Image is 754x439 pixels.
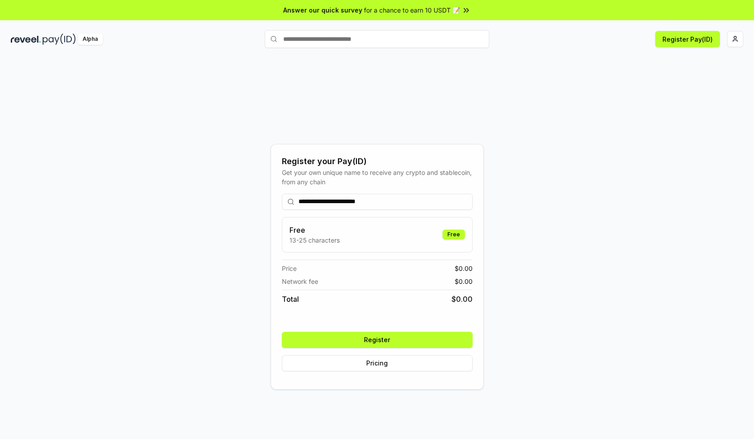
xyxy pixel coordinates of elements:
span: for a chance to earn 10 USDT 📝 [364,5,460,15]
button: Register Pay(ID) [655,31,720,47]
div: Register your Pay(ID) [282,155,473,168]
span: Network fee [282,277,318,286]
h3: Free [289,225,340,235]
div: Alpha [78,34,103,45]
span: Answer our quick survey [283,5,362,15]
button: Pricing [282,355,473,371]
span: $ 0.00 [455,264,473,273]
div: Get your own unique name to receive any crypto and stablecoin, from any chain [282,168,473,187]
button: Register [282,332,473,348]
p: 13-25 characters [289,235,340,245]
img: reveel_dark [11,34,41,45]
img: pay_id [43,34,76,45]
span: $ 0.00 [452,294,473,304]
span: $ 0.00 [455,277,473,286]
span: Price [282,264,297,273]
div: Free [443,230,465,239]
span: Total [282,294,299,304]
